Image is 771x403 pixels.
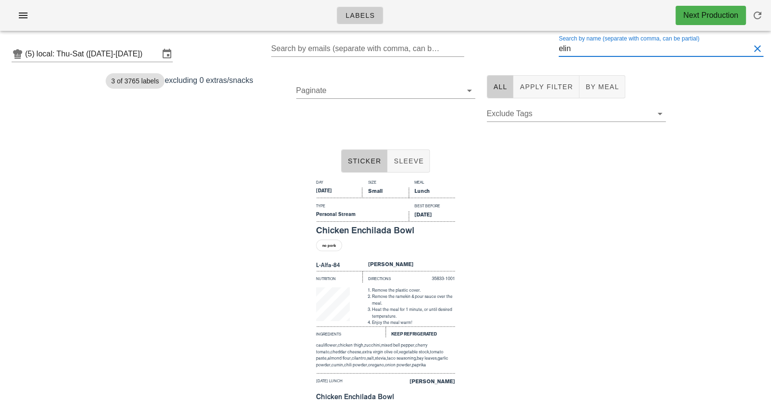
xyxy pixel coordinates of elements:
[362,179,409,188] div: Size
[417,356,438,361] span: bay leaves,
[409,179,455,188] div: Meal
[559,35,699,42] label: Search by name (separate with comma, can be partial)
[316,378,385,389] div: [DATE] lunch
[331,363,344,367] span: cumin,
[316,343,338,348] span: cauliflower,
[316,203,409,211] div: Type
[296,83,475,98] div: Paginate
[385,326,455,338] div: Keep Refrigerated
[579,75,625,98] button: By Meal
[25,49,37,59] div: (5)
[316,261,362,271] div: L-Alfa-84
[513,75,579,98] button: Apply Filter
[347,157,382,165] span: Sticker
[387,149,430,173] button: Sleeve
[367,356,375,361] span: salt,
[322,240,336,251] span: no pork
[316,179,362,188] div: Day
[316,188,362,198] div: [DATE]
[493,83,508,91] span: All
[316,356,448,367] span: garlic powder,
[316,343,427,354] span: cherry tomato,
[519,83,573,91] span: Apply Filter
[409,203,455,211] div: Best Before
[381,343,415,348] span: mixed bell pepper,
[432,276,455,281] span: 35833-1001
[409,211,455,222] div: [DATE]
[412,363,426,367] span: paprika
[100,69,290,138] div: excluding 0 extras/snacks
[752,43,763,54] button: Clear Search by name (separate with comma, can be partial)
[372,287,455,294] li: Remove the plastic cover.
[330,349,362,354] span: cheddar cheese,
[399,349,430,354] span: vegetable stock,
[111,73,159,89] span: 3 of 3765 labels
[316,393,455,401] div: Chicken Enchilada Bowl
[487,106,666,121] div: Exclude Tags
[683,10,738,21] div: Next Production
[316,271,362,282] div: Nutrition
[338,343,364,348] span: chicken thigh,
[344,363,368,367] span: chili powder,
[341,149,388,173] button: Sticker
[337,7,383,24] a: Labels
[362,188,409,198] div: Small
[364,343,381,348] span: zucchini,
[375,356,387,361] span: stevia,
[585,83,619,91] span: By Meal
[387,356,417,361] span: taco seasoning,
[316,226,455,235] div: Chicken Enchilada Bowl
[372,307,455,320] li: Heat the meal for 1 minute, or until desired temperature.
[328,356,352,361] span: almond flour,
[352,356,367,361] span: cilantro,
[487,75,514,98] button: All
[316,211,409,222] div: Personal Stream
[393,157,424,165] span: Sleeve
[368,363,385,367] span: oregano,
[385,363,412,367] span: onion powder,
[362,261,455,271] div: [PERSON_NAME]
[362,349,399,354] span: extra virgin olive oil,
[409,188,455,198] div: Lunch
[372,320,455,326] li: Enjoy the meal warm!
[372,294,455,307] li: Remove the ramekin & pour sauce over the meal.
[362,271,409,282] div: Directions
[316,326,385,338] div: Ingredients
[345,12,375,19] span: Labels
[385,378,455,389] div: [PERSON_NAME]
